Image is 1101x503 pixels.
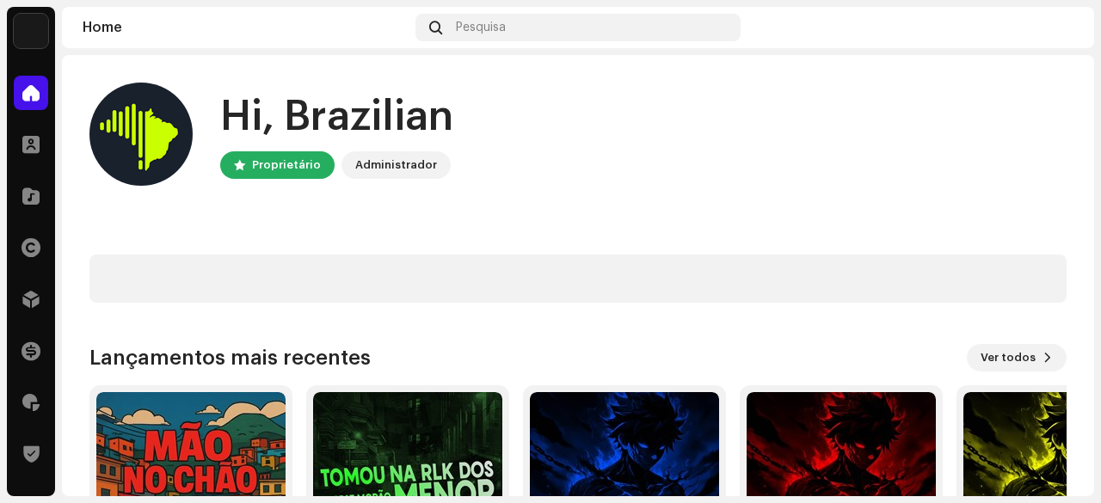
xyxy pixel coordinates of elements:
h3: Lançamentos mais recentes [89,344,371,371]
div: Hi, Brazilian [220,89,453,144]
span: Pesquisa [456,21,506,34]
img: 7b092bcd-1f7b-44aa-9736-f4bc5021b2f1 [1046,14,1073,41]
div: Proprietário [252,155,321,175]
span: Ver todos [981,340,1036,375]
img: 71bf27a5-dd94-4d93-852c-61362381b7db [14,14,48,48]
img: 7b092bcd-1f7b-44aa-9736-f4bc5021b2f1 [89,83,193,186]
button: Ver todos [967,344,1067,371]
div: Administrador [355,155,437,175]
div: Home [83,21,409,34]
